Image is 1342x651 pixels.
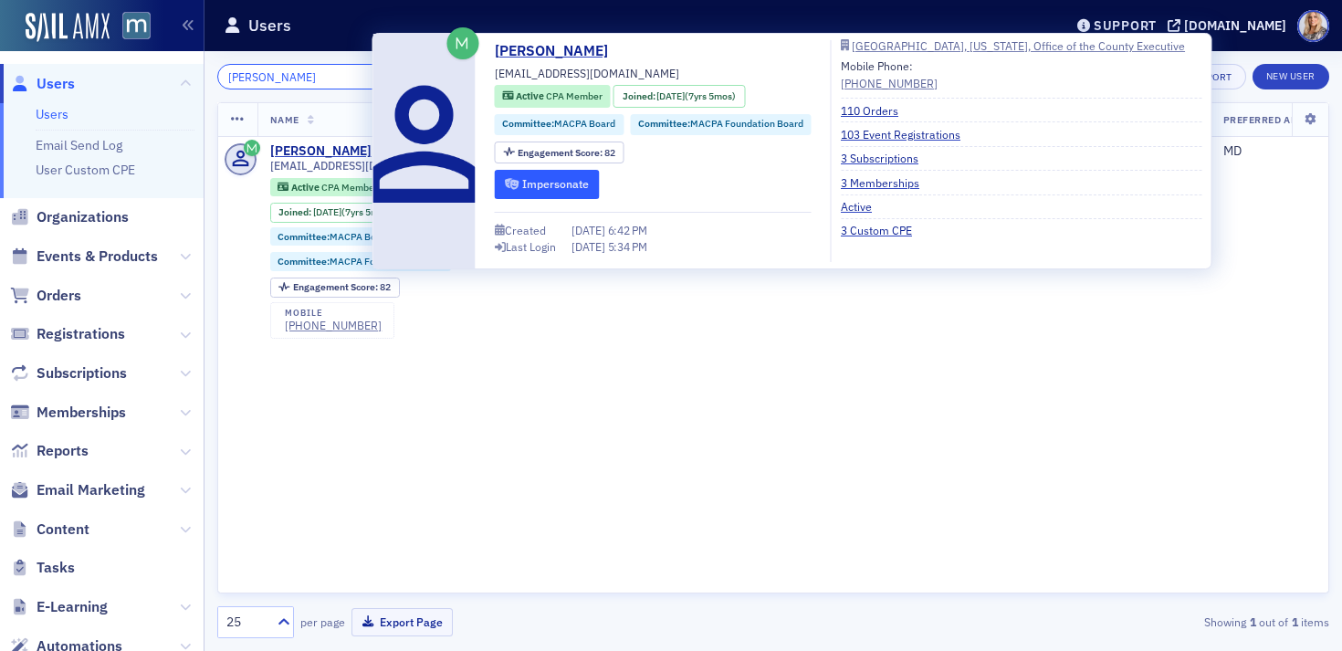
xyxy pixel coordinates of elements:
span: Committee : [502,117,554,130]
a: Users [10,74,75,94]
span: Subscriptions [37,363,127,383]
span: Active [291,181,321,194]
span: [EMAIL_ADDRESS][DOMAIN_NAME] [270,159,455,173]
a: 3 Memberships [841,174,933,191]
button: Impersonate [495,170,600,198]
div: 82 [293,282,391,292]
div: Joined: 2018-04-02 00:00:00 [270,203,402,223]
a: 3 Custom CPE [841,222,926,238]
a: Reports [10,441,89,461]
span: Reports [37,441,89,461]
div: Committee: [270,252,452,270]
span: Profile [1297,10,1329,42]
a: Committee:MACPA Board [502,117,615,131]
span: 6:42 PM [608,223,647,237]
div: Last Login [506,242,556,252]
span: Tasks [37,558,75,578]
a: Active CPA Member [278,181,377,193]
a: Registrations [10,324,125,344]
a: Tasks [10,558,75,578]
a: Memberships [10,403,126,423]
div: [GEOGRAPHIC_DATA], [US_STATE], Office of the County Executive [852,41,1185,51]
a: Users [36,106,68,122]
span: Organizations [37,207,129,227]
span: Registrations [37,324,125,344]
a: [PERSON_NAME] [270,143,372,160]
div: Committee: [495,114,624,135]
a: Active CPA Member [502,89,602,104]
span: [DATE] [313,205,341,218]
span: CPA Member [546,89,603,102]
span: [EMAIL_ADDRESS][DOMAIN_NAME] [495,65,679,81]
span: Memberships [37,403,126,423]
span: 5:34 PM [608,239,647,254]
a: [PHONE_NUMBER] [841,75,938,91]
span: Engagement Score : [293,280,380,293]
div: Export [1195,72,1232,82]
label: per page [300,614,345,630]
input: Search… [217,64,392,89]
a: User Custom CPE [36,162,135,178]
span: E-Learning [37,597,108,617]
a: New User [1253,64,1329,89]
a: 3 Subscriptions [841,150,932,166]
a: Content [10,520,89,540]
button: [DOMAIN_NAME] [1168,19,1293,32]
a: [PERSON_NAME] [495,40,622,62]
div: Engagement Score: 82 [495,142,624,164]
div: 82 [518,148,615,158]
span: CPA Member [321,181,378,194]
a: Committee:MACPA Board [278,231,391,243]
span: Email Marketing [37,480,145,500]
a: E-Learning [10,597,108,617]
a: Organizations [10,207,129,227]
strong: 1 [1246,614,1259,630]
span: Engagement Score : [518,146,604,159]
span: Active [516,89,546,102]
div: (7yrs 5mos) [656,89,736,104]
span: Joined : [623,89,657,104]
div: Committee: [630,114,812,135]
img: SailAMX [122,12,151,40]
a: Active [841,198,886,215]
span: Joined : [278,206,313,218]
span: Users [37,74,75,94]
div: mobile [285,308,382,319]
a: Orders [10,286,81,306]
a: View Homepage [110,12,151,43]
span: Content [37,520,89,540]
a: Events & Products [10,247,158,267]
button: Export Page [351,608,453,636]
a: 110 Orders [841,102,912,119]
div: Engagement Score: 82 [270,278,400,298]
div: [DOMAIN_NAME] [1184,17,1286,34]
div: Active: Active: CPA Member [495,85,611,108]
div: 25 [226,613,267,632]
h1: Users [248,15,291,37]
span: [DATE] [656,89,685,102]
div: Support [1094,17,1157,34]
span: Name [270,113,299,126]
a: Committee:MACPA Foundation Board [278,256,443,268]
span: Events & Products [37,247,158,267]
span: [DATE] [571,223,608,237]
a: 103 Event Registrations [841,126,974,142]
a: Email Marketing [10,480,145,500]
span: Committee : [278,255,330,268]
a: Committee:MACPA Foundation Board [638,117,803,131]
div: (7yrs 5mos) [313,206,393,218]
div: Showing out of items [971,614,1329,630]
img: SailAMX [26,13,110,42]
strong: 1 [1288,614,1301,630]
div: Joined: 2018-04-02 00:00:00 [613,85,745,108]
div: Active: Active: CPA Member [270,178,386,196]
a: [GEOGRAPHIC_DATA], [US_STATE], Office of the County Executive [841,40,1201,51]
span: Committee : [638,117,690,130]
a: Subscriptions [10,363,127,383]
a: [PHONE_NUMBER] [285,319,382,332]
span: [DATE] [571,239,608,254]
